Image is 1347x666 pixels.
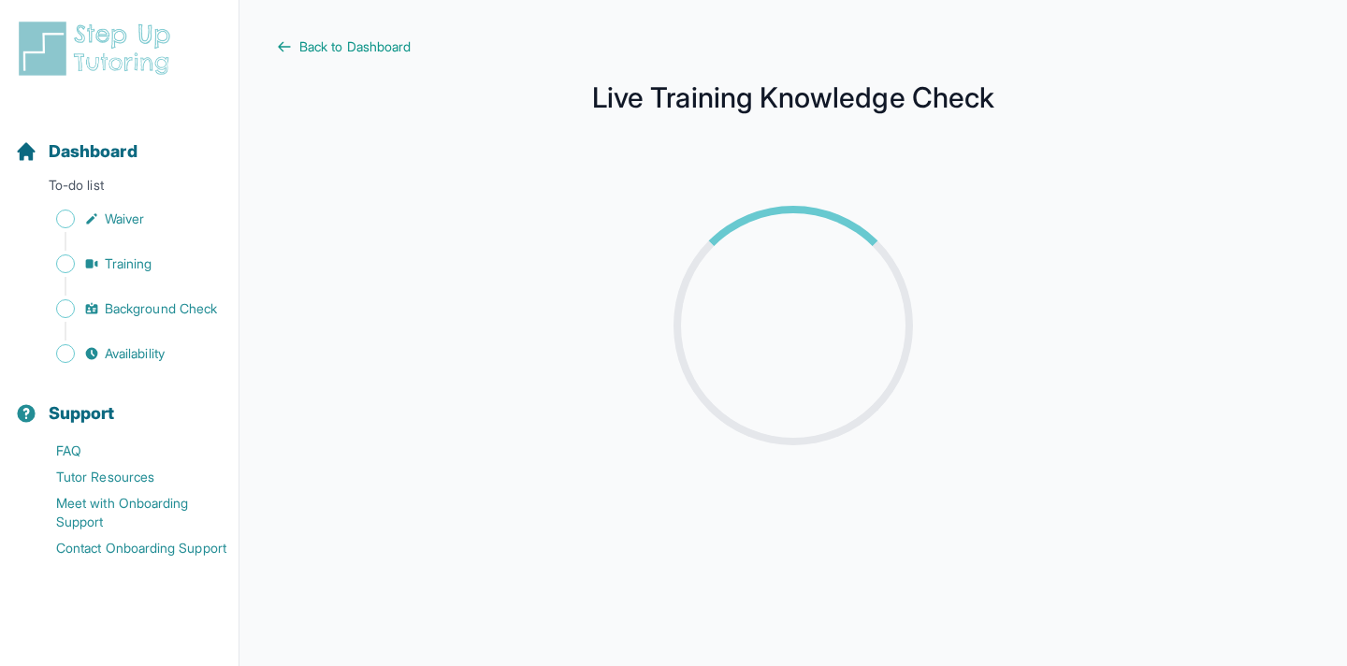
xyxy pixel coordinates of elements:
[15,438,239,464] a: FAQ
[105,299,217,318] span: Background Check
[105,254,152,273] span: Training
[277,37,1310,56] a: Back to Dashboard
[15,251,239,277] a: Training
[15,340,239,367] a: Availability
[299,37,411,56] span: Back to Dashboard
[105,344,165,363] span: Availability
[7,109,231,172] button: Dashboard
[15,535,239,561] a: Contact Onboarding Support
[15,490,239,535] a: Meet with Onboarding Support
[7,176,231,202] p: To-do list
[15,464,239,490] a: Tutor Resources
[49,400,115,427] span: Support
[15,206,239,232] a: Waiver
[49,138,138,165] span: Dashboard
[277,86,1310,109] h1: Live Training Knowledge Check
[105,210,144,228] span: Waiver
[15,138,138,165] a: Dashboard
[15,296,239,322] a: Background Check
[7,370,231,434] button: Support
[15,19,181,79] img: logo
